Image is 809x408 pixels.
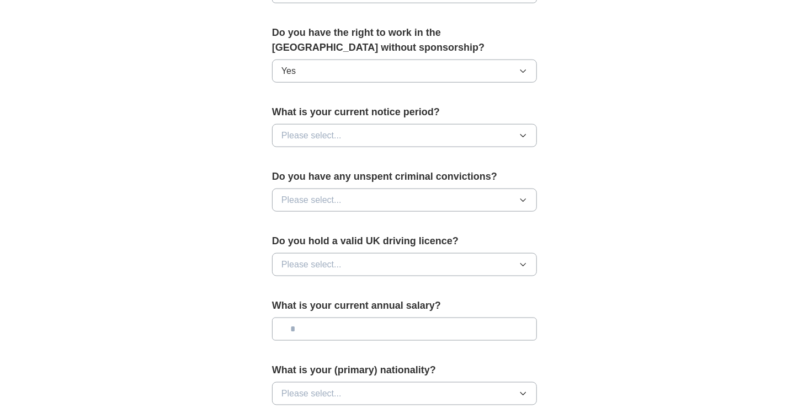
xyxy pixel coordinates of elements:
[281,129,342,142] span: Please select...
[281,65,296,78] span: Yes
[272,105,537,120] label: What is your current notice period?
[272,298,537,313] label: What is your current annual salary?
[272,382,537,405] button: Please select...
[272,363,537,378] label: What is your (primary) nationality?
[272,169,537,184] label: Do you have any unspent criminal convictions?
[281,387,342,400] span: Please select...
[281,258,342,271] span: Please select...
[272,60,537,83] button: Yes
[272,234,537,249] label: Do you hold a valid UK driving licence?
[272,253,537,276] button: Please select...
[272,124,537,147] button: Please select...
[281,194,342,207] span: Please select...
[272,25,537,55] label: Do you have the right to work in the [GEOGRAPHIC_DATA] without sponsorship?
[272,189,537,212] button: Please select...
